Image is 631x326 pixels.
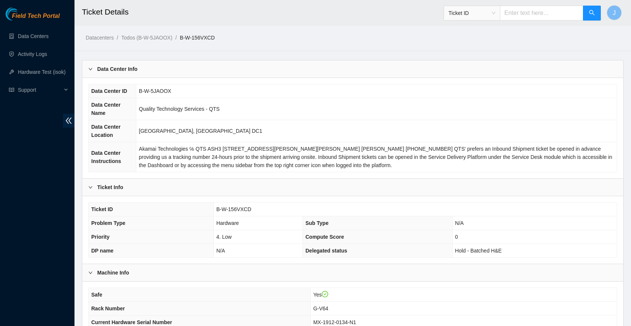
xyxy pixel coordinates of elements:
[448,7,495,19] span: Ticket ID
[91,102,121,116] span: Data Center Name
[305,234,344,240] span: Compute Score
[88,270,93,275] span: right
[18,69,66,75] a: Hardware Test (isok)
[12,13,60,20] span: Field Tech Portal
[305,220,329,226] span: Sub Type
[313,305,328,311] span: G-V64
[91,292,102,298] span: Safe
[455,234,458,240] span: 0
[117,35,118,41] span: /
[63,114,74,128] span: double-left
[91,206,113,212] span: Ticket ID
[305,248,347,254] span: Delegated status
[88,67,93,71] span: right
[216,206,251,212] span: B-W-156VXCD
[97,269,129,277] b: Machine Info
[180,35,215,41] a: B-W-156VXCD
[216,220,239,226] span: Hardware
[139,128,262,134] span: [GEOGRAPHIC_DATA], [GEOGRAPHIC_DATA] DC1
[455,248,502,254] span: Hold - Batched H&E
[82,60,623,78] div: Data Center Info
[589,10,595,17] span: search
[613,8,616,18] span: J
[313,292,328,298] span: Yes
[139,106,220,112] span: Quality Technology Services - QTS
[313,319,356,325] span: MX-1912-0134-N1
[121,35,172,41] a: Todos (B-W-5JAOOX)
[88,185,93,189] span: right
[6,7,38,21] img: Akamai Technologies
[139,88,171,94] span: B-W-5JAOOX
[500,6,583,21] input: Enter text here...
[91,220,126,226] span: Problem Type
[86,35,114,41] a: Datacenters
[97,183,123,191] b: Ticket Info
[6,13,60,23] a: Akamai TechnologiesField Tech Portal
[91,124,121,138] span: Data Center Location
[82,264,623,281] div: Machine Info
[18,51,47,57] a: Activity Logs
[18,33,48,39] a: Data Centers
[91,150,121,164] span: Data Center Instructions
[216,234,232,240] span: 4. Low
[139,146,612,168] span: Akamai Technologies ℅ QTS ASH3 [STREET_ADDRESS][PERSON_NAME][PERSON_NAME] [PERSON_NAME] [PHONE_NU...
[455,220,464,226] span: N/A
[91,305,125,311] span: Rack Number
[18,82,62,97] span: Support
[91,88,127,94] span: Data Center ID
[607,5,622,20] button: J
[583,6,601,21] button: search
[175,35,177,41] span: /
[91,248,114,254] span: DP name
[97,65,137,73] b: Data Center Info
[91,234,110,240] span: Priority
[91,319,172,325] span: Current Hardware Serial Number
[9,87,14,93] span: read
[216,248,225,254] span: N/A
[322,291,329,298] span: check-circle
[82,179,623,196] div: Ticket Info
